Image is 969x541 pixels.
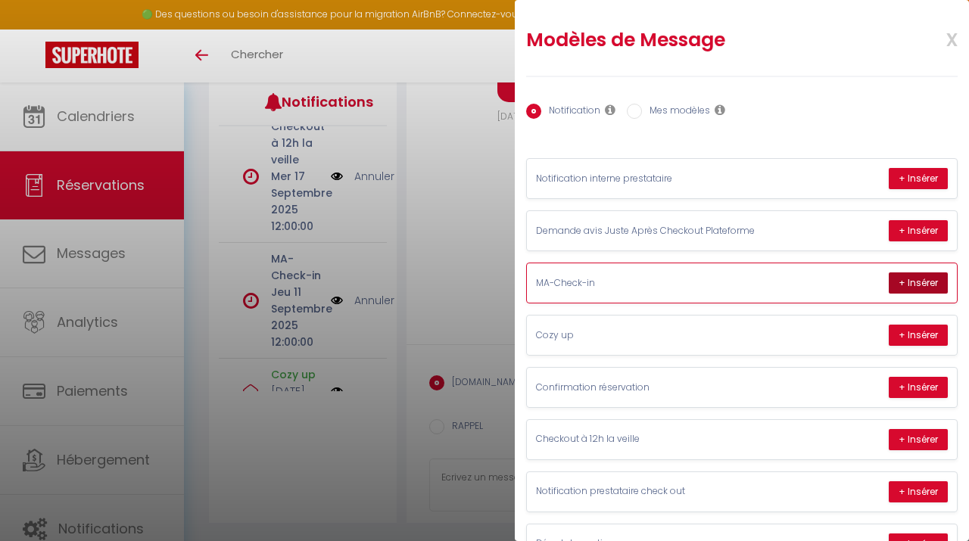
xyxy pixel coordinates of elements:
[889,325,948,346] button: + Insérer
[541,104,600,120] label: Notification
[536,432,763,446] p: Checkout à 12h la veille
[889,481,948,502] button: + Insérer
[715,104,725,116] i: Les modèles généraux sont visibles par vous et votre équipe
[536,172,763,186] p: Notification interne prestataire
[536,276,763,291] p: MA-Check-in
[889,429,948,450] button: + Insérer
[910,20,958,56] span: x
[536,224,763,238] p: Demande avis Juste Après Checkout Plateforme
[536,328,763,343] p: Cozy up
[536,381,763,395] p: Confirmation réservation
[642,104,710,120] label: Mes modèles
[889,272,948,294] button: + Insérer
[889,168,948,189] button: + Insérer
[536,484,763,499] p: Notification prestataire check out
[889,220,948,241] button: + Insérer
[889,377,948,398] button: + Insérer
[605,104,615,116] i: Les notifications sont visibles par toi et ton équipe
[526,28,879,52] h2: Modèles de Message
[12,6,58,51] button: Ouvrir le widget de chat LiveChat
